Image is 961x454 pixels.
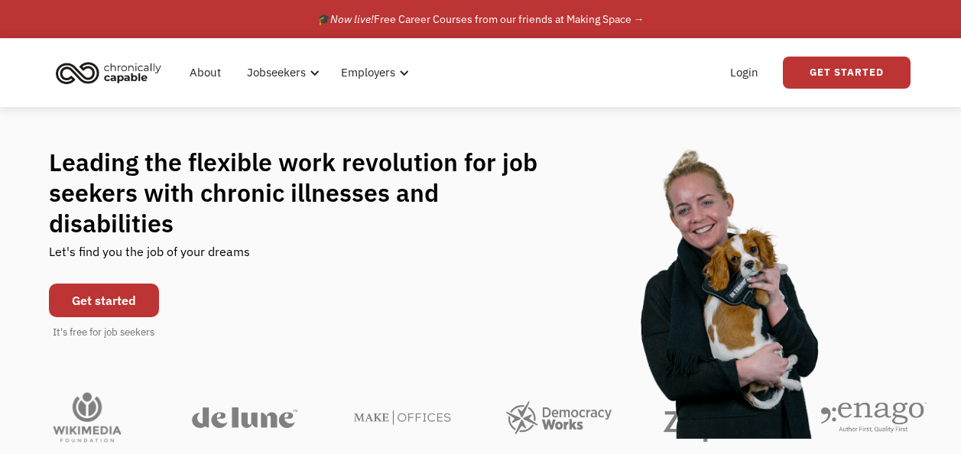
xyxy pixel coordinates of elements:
h1: Leading the flexible work revolution for job seekers with chronic illnesses and disabilities [49,147,567,238]
div: It's free for job seekers [53,325,154,340]
a: Login [721,48,768,97]
a: Get started [49,284,159,317]
img: Chronically Capable logo [51,56,166,89]
div: 🎓 Free Career Courses from our friends at Making Space → [317,10,644,28]
em: Now live! [330,12,374,26]
div: Jobseekers [238,48,324,97]
a: Get Started [783,57,911,89]
a: About [180,48,230,97]
div: Employers [341,63,395,82]
div: Employers [332,48,414,97]
a: home [51,56,173,89]
div: Jobseekers [247,63,306,82]
div: Let's find you the job of your dreams [49,238,250,276]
